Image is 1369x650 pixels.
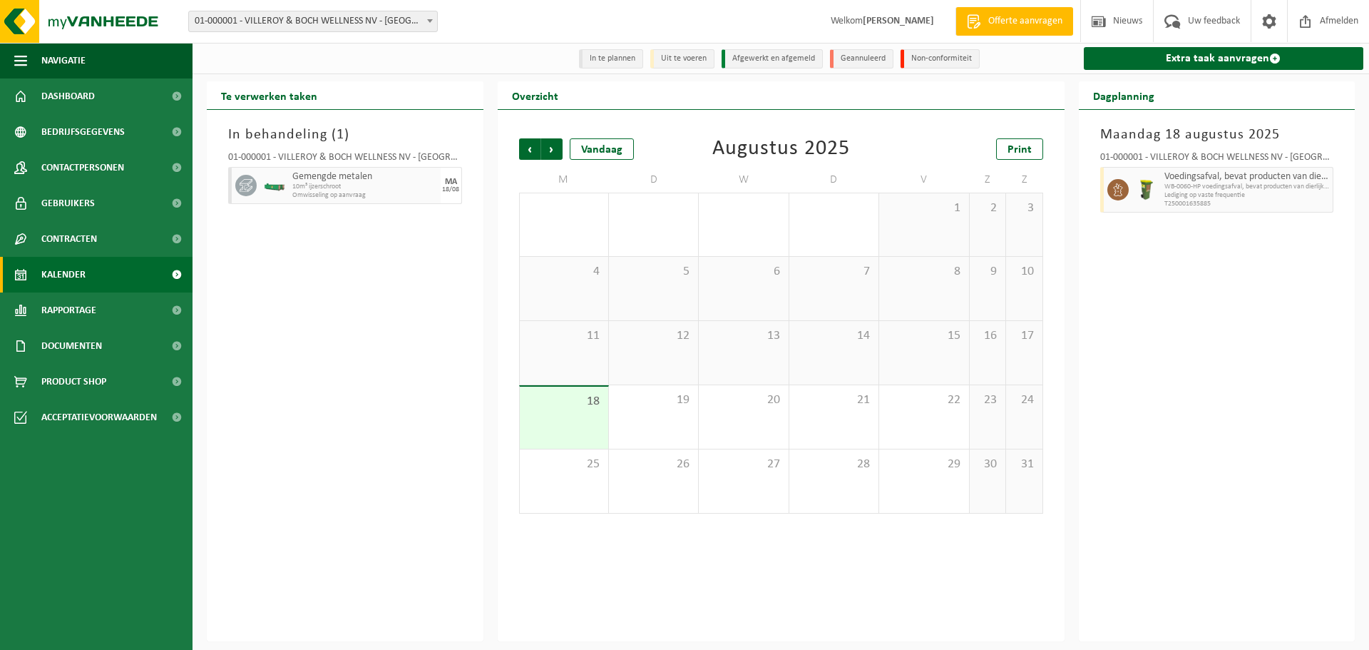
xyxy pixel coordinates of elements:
[796,264,871,280] span: 7
[527,394,601,410] span: 18
[722,49,823,68] li: Afgewerkt en afgemeld
[41,328,102,364] span: Documenten
[189,11,437,31] span: 01-000001 - VILLEROY & BOCH WELLNESS NV - ROESELARE
[886,457,961,472] span: 29
[886,200,961,216] span: 1
[498,81,573,109] h2: Overzicht
[1084,47,1364,70] a: Extra taak aanvragen
[901,49,980,68] li: Non-conformiteit
[796,457,871,472] span: 28
[1164,200,1330,208] span: T250001635885
[796,392,871,408] span: 21
[41,43,86,78] span: Navigatie
[519,167,609,193] td: M
[886,392,961,408] span: 22
[1013,264,1035,280] span: 10
[830,49,893,68] li: Geannuleerd
[977,328,998,344] span: 16
[712,138,850,160] div: Augustus 2025
[796,328,871,344] span: 14
[1006,167,1042,193] td: Z
[292,191,437,200] span: Omwisseling op aanvraag
[41,293,96,328] span: Rapportage
[527,457,601,472] span: 25
[1013,328,1035,344] span: 17
[650,49,714,68] li: Uit te voeren
[337,128,344,142] span: 1
[706,457,781,472] span: 27
[955,7,1073,36] a: Offerte aanvragen
[228,124,462,146] h3: In behandeling ( )
[264,181,285,191] img: HK-XC-10-GN-00
[1079,81,1169,109] h2: Dagplanning
[41,364,106,400] span: Product Shop
[1013,200,1035,216] span: 3
[541,138,563,160] span: Volgende
[41,186,95,221] span: Gebruikers
[41,400,157,435] span: Acceptatievoorwaarden
[706,392,781,408] span: 20
[616,392,691,408] span: 19
[1013,392,1035,408] span: 24
[699,167,789,193] td: W
[616,457,691,472] span: 26
[527,264,601,280] span: 4
[609,167,699,193] td: D
[977,264,998,280] span: 9
[1007,144,1032,156] span: Print
[188,11,438,32] span: 01-000001 - VILLEROY & BOCH WELLNESS NV - ROESELARE
[977,457,998,472] span: 30
[41,221,97,257] span: Contracten
[41,114,125,150] span: Bedrijfsgegevens
[970,167,1006,193] td: Z
[616,264,691,280] span: 5
[207,81,332,109] h2: Te verwerken taken
[579,49,643,68] li: In te plannen
[41,257,86,293] span: Kalender
[886,328,961,344] span: 15
[977,200,998,216] span: 2
[1013,457,1035,472] span: 31
[1164,191,1330,200] span: Lediging op vaste frequentie
[519,138,540,160] span: Vorige
[879,167,969,193] td: V
[886,264,961,280] span: 8
[570,138,634,160] div: Vandaag
[616,328,691,344] span: 12
[789,167,879,193] td: D
[1164,171,1330,183] span: Voedingsafval, bevat producten van dierlijke oorsprong, onverpakt, categorie 3
[445,178,457,186] div: MA
[442,186,459,193] div: 18/08
[706,328,781,344] span: 13
[292,171,437,183] span: Gemengde metalen
[977,392,998,408] span: 23
[1164,183,1330,191] span: WB-0060-HP voedingsafval, bevat producten van dierlijke oors
[706,264,781,280] span: 6
[1100,153,1334,167] div: 01-000001 - VILLEROY & BOCH WELLNESS NV - [GEOGRAPHIC_DATA]
[41,150,124,186] span: Contactpersonen
[41,78,95,114] span: Dashboard
[1100,124,1334,146] h3: Maandag 18 augustus 2025
[863,16,934,26] strong: [PERSON_NAME]
[292,183,437,191] span: 10m³ ijzerschroot
[996,138,1043,160] a: Print
[228,153,462,167] div: 01-000001 - VILLEROY & BOCH WELLNESS NV - [GEOGRAPHIC_DATA]
[527,328,601,344] span: 11
[1136,179,1157,200] img: WB-0060-HPE-GN-50
[985,14,1066,29] span: Offerte aanvragen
